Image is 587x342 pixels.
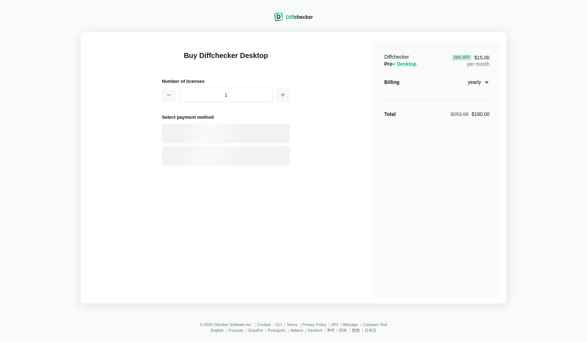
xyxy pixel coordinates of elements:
span: $15.00 [452,55,490,60]
span: Diffchecker [384,54,409,60]
a: Privacy Policy [302,322,327,327]
a: Contact [257,322,271,327]
a: Français [228,328,243,332]
h2: Number of licenses [162,78,290,85]
strong: Total [384,111,396,117]
a: iManage [343,322,358,327]
div: $180.00 [451,111,490,118]
a: Deutsch [308,328,322,332]
h2: Select payment method [162,113,290,121]
a: Terms [287,322,297,327]
h1: Buy Diffchecker Desktop [162,50,290,69]
a: Diffchecker logoDiffchecker [274,17,313,22]
div: checker [286,14,313,21]
a: 简体 [339,328,347,332]
a: हिन्दी [327,328,334,332]
a: CLI [276,322,282,327]
a: API [332,322,338,327]
span: Diff [286,14,294,20]
li: © 2025 Checker Software Inc. [200,322,257,327]
span: + Desktop [392,61,416,67]
img: Diffchecker logo [274,13,283,21]
div: 29 % Off [452,55,471,60]
a: 日本語 [365,328,376,332]
a: Español [248,328,263,332]
input: 1 [179,88,273,102]
div: per month [452,53,490,68]
span: Pro [384,61,417,67]
a: 繁體 [352,328,360,332]
div: Billing [384,79,400,86]
span: $252.00 [451,111,469,117]
a: English [211,328,223,332]
a: Compare Text [363,322,387,327]
a: Português [268,328,285,332]
a: Italiano [290,328,303,332]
